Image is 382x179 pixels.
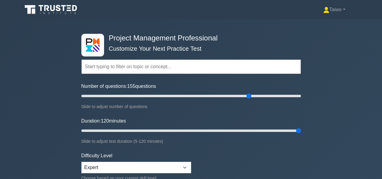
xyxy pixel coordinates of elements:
a: Taiwo [309,4,360,16]
div: Slide to adjust number of questions [81,103,301,110]
h4: Project Management Professional [106,34,271,43]
span: 155 [127,84,135,89]
div: Slide to adjust test duration (5-120 minutes) [81,138,301,145]
label: Difficulty Level [81,152,113,159]
label: Duration: minutes [81,117,126,125]
span: 120 [101,118,109,123]
input: Start typing to filter on topic or concept... [81,59,301,74]
label: Number of questions: questions [81,83,156,90]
